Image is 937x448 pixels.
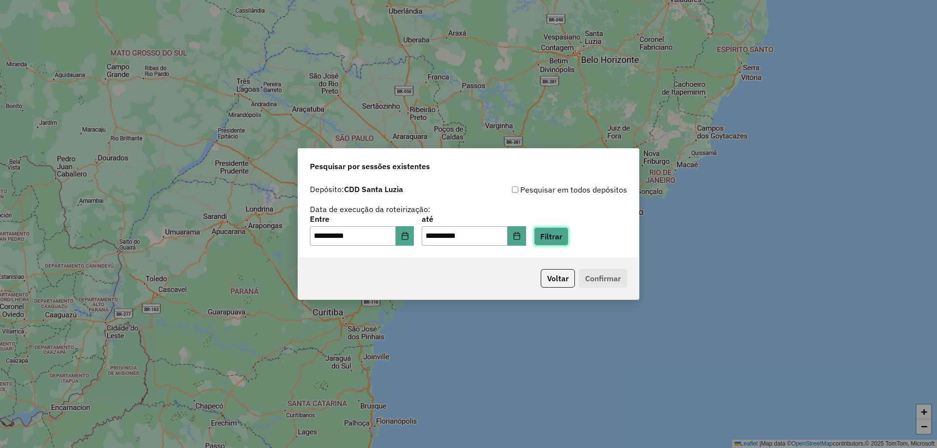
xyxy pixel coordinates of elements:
button: Filtrar [534,227,569,246]
button: Choose Date [508,226,526,246]
label: até [422,213,526,225]
label: Data de execução da roteirização: [310,203,430,215]
button: Choose Date [396,226,414,246]
label: Depósito: [310,183,403,195]
span: Pesquisar por sessões existentes [310,160,430,172]
label: Entre [310,213,414,225]
strong: CDD Santa Luzia [344,184,403,194]
button: Voltar [541,269,575,288]
div: Pesquisar em todos depósitos [468,184,627,195]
